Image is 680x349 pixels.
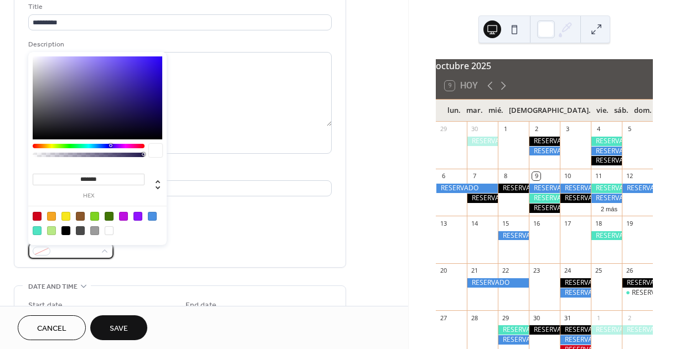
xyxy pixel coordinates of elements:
[532,314,540,322] div: 30
[498,335,529,345] div: RESERVADO
[467,278,529,288] div: RESERVADO
[622,278,653,288] div: RESERVADO
[90,226,99,235] div: #9B9B9B
[563,267,571,275] div: 24
[436,59,653,72] div: octubre 2025
[61,226,70,235] div: #000000
[625,219,633,227] div: 19
[436,184,498,193] div: RESERVADO
[467,137,498,146] div: RESERVADO
[90,315,147,340] button: Save
[18,315,86,340] button: Cancel
[529,184,560,193] div: RESERVADO
[563,219,571,227] div: 17
[625,314,633,322] div: 2
[594,267,602,275] div: 25
[501,314,509,322] div: 29
[439,267,447,275] div: 20
[76,226,85,235] div: #4A4A4A
[591,137,622,146] div: RESERVADO
[591,156,622,165] div: RESERVADO
[470,172,478,180] div: 7
[470,267,478,275] div: 21
[563,172,571,180] div: 10
[186,300,217,311] div: End date
[470,314,478,322] div: 28
[37,323,66,335] span: Cancel
[467,194,498,203] div: RESERVADO
[486,100,506,122] div: mié.
[463,100,486,122] div: mar.
[470,219,478,227] div: 14
[148,212,157,221] div: #4A90E2
[529,204,560,213] div: RESERVADO
[532,125,540,133] div: 2
[594,125,602,133] div: 4
[532,219,540,227] div: 16
[591,184,622,193] div: RESERVADO
[28,1,329,13] div: Title
[560,325,591,335] div: RESERVADO
[28,300,63,311] div: Start date
[28,39,329,50] div: Description
[594,219,602,227] div: 18
[625,125,633,133] div: 5
[594,172,602,180] div: 11
[501,219,509,227] div: 15
[105,212,114,221] div: #417505
[119,212,128,221] div: #BD10E0
[498,184,529,193] div: RESERVADO
[632,288,669,298] div: RESERVADO
[529,137,560,146] div: RESERVADO
[560,278,591,288] div: RESERVADO
[591,325,622,335] div: RESERVADO
[133,212,142,221] div: #9013FE
[625,267,633,275] div: 26
[560,288,591,298] div: RESERVADO
[622,288,653,298] div: RESERVADO
[591,147,622,156] div: RESERVADO
[105,226,114,235] div: #FFFFFF
[596,204,622,213] button: 2 más
[439,219,447,227] div: 13
[594,100,611,122] div: vie.
[611,100,631,122] div: sáb.
[560,184,591,193] div: RESERVADO
[61,212,70,221] div: #F8E71C
[501,267,509,275] div: 22
[501,172,509,180] div: 8
[470,125,478,133] div: 30
[622,184,653,193] div: RESERVADO
[532,267,540,275] div: 23
[501,125,509,133] div: 1
[445,100,463,122] div: lun.
[76,212,85,221] div: #8B572A
[498,231,529,241] div: RESERVADO
[498,325,529,335] div: RESERVADO
[439,172,447,180] div: 6
[529,194,560,203] div: RESERVADO
[33,193,145,199] label: hex
[560,335,591,345] div: RESERVADO
[33,226,42,235] div: #50E3C2
[90,212,99,221] div: #7ED321
[33,212,42,221] div: #D0021B
[631,100,655,122] div: dom.
[28,281,78,293] span: Date and time
[28,167,329,179] div: Location
[110,323,128,335] span: Save
[529,325,560,335] div: RESERVADO
[622,325,653,335] div: RESERVADO
[563,314,571,322] div: 31
[529,147,560,156] div: RESERVADO
[625,172,633,180] div: 12
[594,314,602,322] div: 1
[47,212,56,221] div: #F5A623
[506,100,594,122] div: [DEMOGRAPHIC_DATA].
[439,125,447,133] div: 29
[591,194,622,203] div: RESERVADO
[439,314,447,322] div: 27
[591,231,622,241] div: RESERVADO
[47,226,56,235] div: #B8E986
